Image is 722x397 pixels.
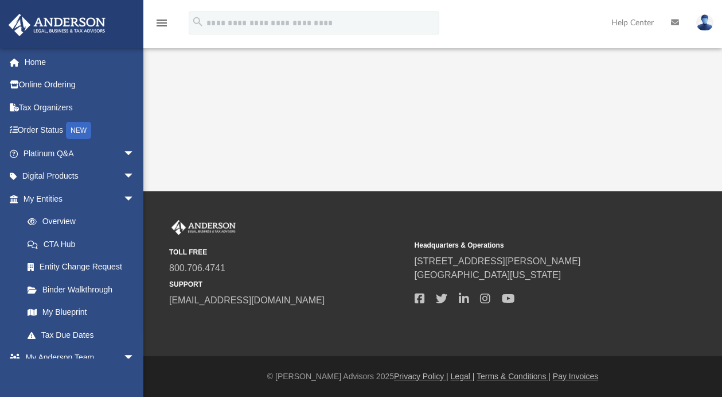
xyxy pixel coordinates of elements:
a: My Blueprint [16,301,146,324]
a: menu [155,22,169,30]
a: [GEOGRAPHIC_DATA][US_STATE] [415,270,561,280]
img: User Pic [696,14,713,31]
small: SUPPORT [169,279,407,290]
a: CTA Hub [16,233,152,256]
img: Anderson Advisors Platinum Portal [5,14,109,36]
small: Headquarters & Operations [415,240,652,250]
span: arrow_drop_down [123,142,146,165]
a: Overview [16,210,152,233]
a: Digital Productsarrow_drop_down [8,165,152,188]
img: Anderson Advisors Platinum Portal [169,220,238,235]
a: My Anderson Teamarrow_drop_down [8,346,146,369]
a: Pay Invoices [553,372,598,381]
i: menu [155,16,169,30]
a: [STREET_ADDRESS][PERSON_NAME] [415,256,581,266]
div: © [PERSON_NAME] Advisors 2025 [143,371,722,383]
a: Tax Due Dates [16,323,152,346]
a: Legal | [451,372,475,381]
i: search [192,16,204,28]
a: Entity Change Request [16,256,152,279]
a: Home [8,51,152,74]
a: Online Ordering [8,74,152,97]
a: Binder Walkthrough [16,278,152,301]
a: [EMAIL_ADDRESS][DOMAIN_NAME] [169,295,325,305]
a: My Entitiesarrow_drop_down [8,187,152,210]
a: Privacy Policy | [394,372,448,381]
a: Terms & Conditions | [477,372,551,381]
div: NEW [66,122,91,139]
span: arrow_drop_down [123,165,146,188]
a: 800.706.4741 [169,263,225,273]
a: Platinum Q&Aarrow_drop_down [8,142,152,165]
a: Order StatusNEW [8,119,152,142]
span: arrow_drop_down [123,187,146,211]
a: Tax Organizers [8,96,152,119]
small: TOLL FREE [169,247,407,257]
span: arrow_drop_down [123,346,146,370]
